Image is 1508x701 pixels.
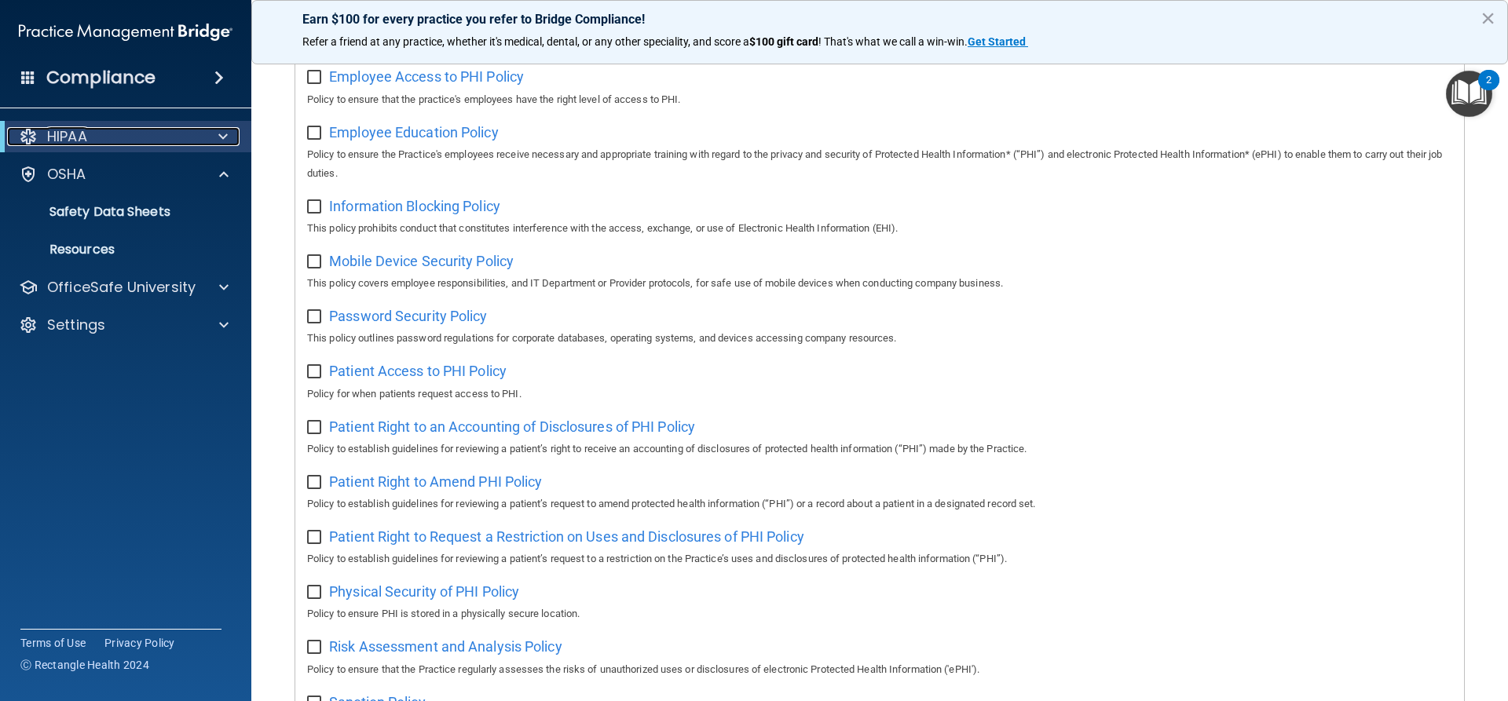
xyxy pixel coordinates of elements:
[104,635,175,651] a: Privacy Policy
[329,583,519,600] span: Physical Security of PHI Policy
[1481,5,1495,31] button: Close
[307,90,1452,109] p: Policy to ensure that the practice's employees have the right level of access to PHI.
[329,124,499,141] span: Employee Education Policy
[20,635,86,651] a: Terms of Use
[307,440,1452,458] p: Policy to establish guidelines for reviewing a patient’s right to receive an accounting of disclo...
[47,278,196,297] p: OfficeSafe University
[307,549,1452,568] p: Policy to establish guidelines for reviewing a patient’s request to a restriction on the Practice...
[47,165,86,184] p: OSHA
[1446,71,1492,117] button: Open Resource Center, 2 new notifications
[307,495,1452,513] p: Policy to establish guidelines for reviewing a patient’s request to amend protected health inform...
[307,329,1452,348] p: This policy outlines password regulations for corporate databases, operating systems, and devices...
[329,418,695,435] span: Patient Right to an Accounting of Disclosures of PHI Policy
[329,363,507,379] span: Patient Access to PHI Policy
[19,316,229,334] a: Settings
[10,242,225,257] p: Resources
[307,274,1452,293] p: This policy covers employee responsibilities, and IT Department or Provider protocols, for safe u...
[968,35,1026,48] strong: Get Started
[307,385,1452,403] p: Policy for when patients request access to PHI.
[302,12,1457,27] p: Earn $100 for every practice you refer to Bridge Compliance!
[19,278,229,297] a: OfficeSafe University
[19,16,232,48] img: PMB logo
[329,528,804,545] span: Patient Right to Request a Restriction on Uses and Disclosures of PHI Policy
[329,253,514,269] span: Mobile Device Security Policy
[307,604,1452,623] p: Policy to ensure PHI is stored in a physically secure location.
[19,165,229,184] a: OSHA
[329,473,542,490] span: Patient Right to Amend PHI Policy
[307,219,1452,238] p: This policy prohibits conduct that constitutes interference with the access, exchange, or use of ...
[818,35,968,48] span: ! That's what we call a win-win.
[329,68,524,85] span: Employee Access to PHI Policy
[329,308,487,324] span: Password Security Policy
[749,35,818,48] strong: $100 gift card
[329,198,500,214] span: Information Blocking Policy
[46,67,156,89] h4: Compliance
[19,127,228,146] a: HIPAA
[10,204,225,220] p: Safety Data Sheets
[47,316,105,334] p: Settings
[968,35,1028,48] a: Get Started
[47,127,87,146] p: HIPAA
[302,35,749,48] span: Refer a friend at any practice, whether it's medical, dental, or any other speciality, and score a
[1486,80,1492,100] div: 2
[20,657,149,673] span: Ⓒ Rectangle Health 2024
[307,660,1452,679] p: Policy to ensure that the Practice regularly assesses the risks of unauthorized uses or disclosur...
[307,145,1452,183] p: Policy to ensure the Practice's employees receive necessary and appropriate training with regard ...
[329,638,562,655] span: Risk Assessment and Analysis Policy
